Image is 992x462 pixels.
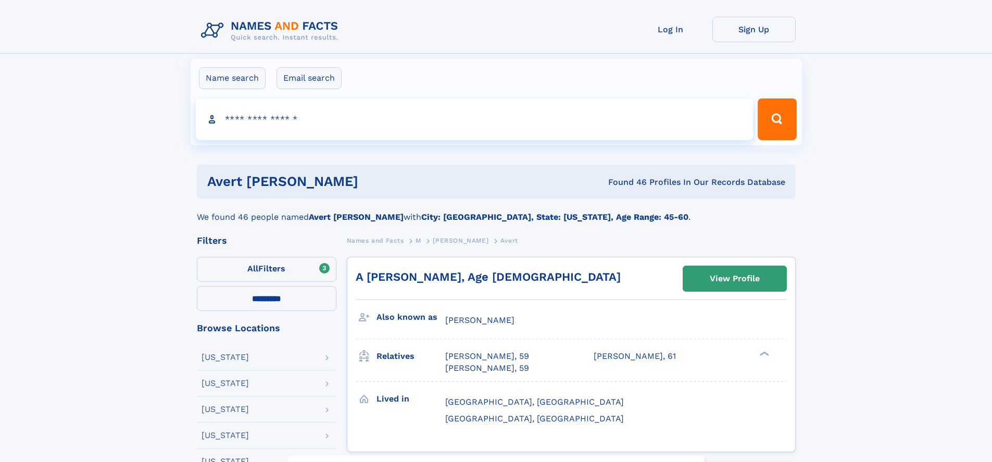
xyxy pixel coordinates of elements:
a: A [PERSON_NAME], Age [DEMOGRAPHIC_DATA] [356,270,621,283]
div: [US_STATE] [202,353,249,361]
a: Names and Facts [347,234,404,247]
h3: Lived in [376,390,445,408]
div: Found 46 Profiles In Our Records Database [483,177,785,188]
img: Logo Names and Facts [197,17,347,45]
label: Email search [277,67,342,89]
a: Sign Up [712,17,796,42]
b: Avert [PERSON_NAME] [309,212,404,222]
label: Filters [197,257,336,282]
span: [GEOGRAPHIC_DATA], [GEOGRAPHIC_DATA] [445,397,624,407]
div: [US_STATE] [202,379,249,388]
a: M [416,234,421,247]
h3: Also known as [376,308,445,326]
button: Search Button [758,98,796,140]
a: Log In [629,17,712,42]
a: [PERSON_NAME], 61 [594,351,676,362]
span: M [416,237,421,244]
div: Browse Locations [197,323,336,333]
a: View Profile [683,266,786,291]
span: Avert [500,237,518,244]
span: [PERSON_NAME] [433,237,488,244]
span: [GEOGRAPHIC_DATA], [GEOGRAPHIC_DATA] [445,414,624,423]
label: Name search [199,67,266,89]
span: All [247,264,258,273]
div: [US_STATE] [202,431,249,440]
a: [PERSON_NAME] [433,234,488,247]
b: City: [GEOGRAPHIC_DATA], State: [US_STATE], Age Range: 45-60 [421,212,688,222]
div: Filters [197,236,336,245]
input: search input [196,98,754,140]
span: [PERSON_NAME] [445,315,514,325]
div: View Profile [710,267,760,291]
h3: Relatives [376,347,445,365]
a: [PERSON_NAME], 59 [445,351,529,362]
div: [US_STATE] [202,405,249,414]
div: ❯ [757,351,770,357]
h1: Avert [PERSON_NAME] [207,175,483,188]
a: [PERSON_NAME], 59 [445,363,529,374]
div: We found 46 people named with . [197,198,796,223]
